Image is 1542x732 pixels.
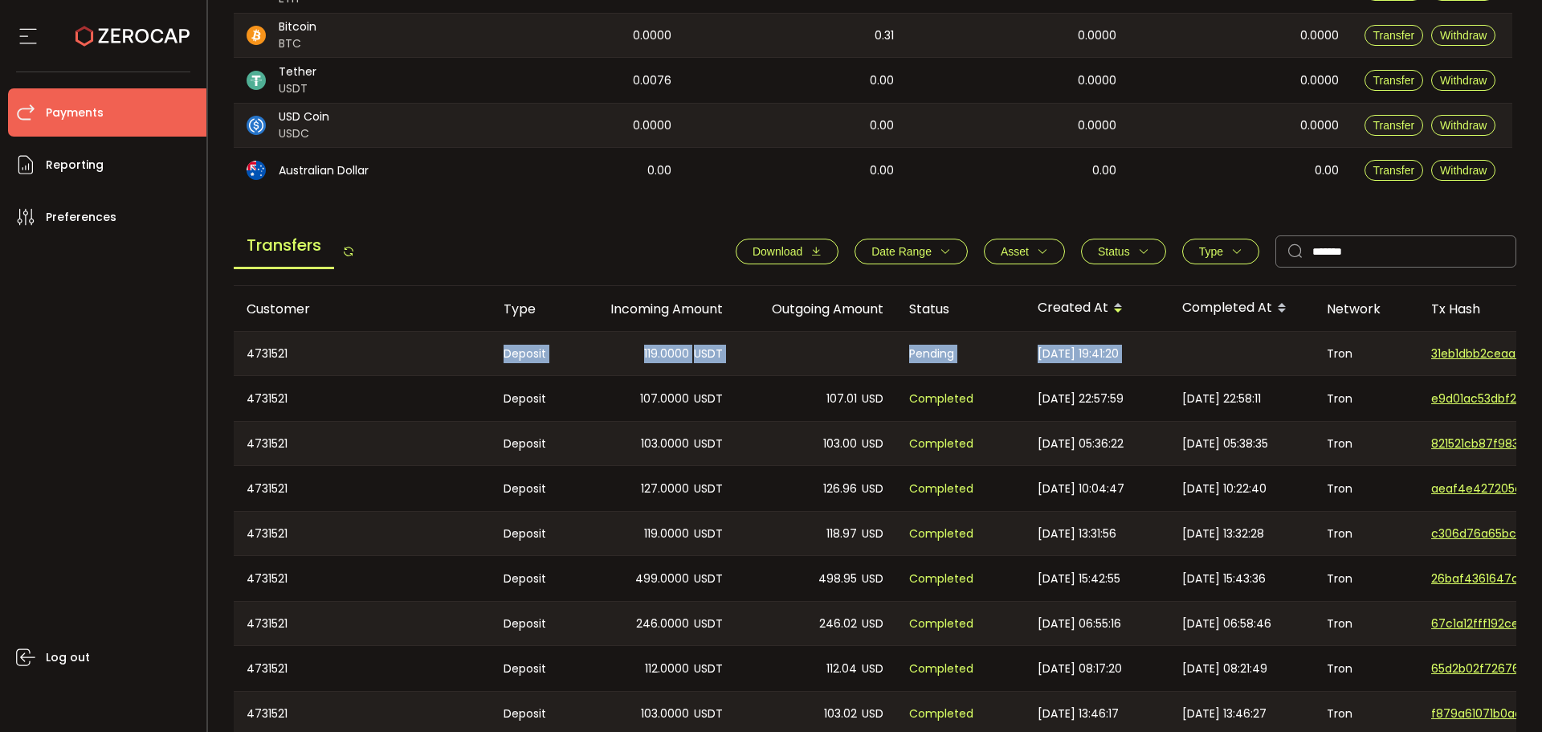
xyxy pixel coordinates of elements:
[862,480,883,498] span: USD
[1440,29,1487,42] span: Withdraw
[694,435,723,453] span: USDT
[1431,115,1495,136] button: Withdraw
[234,512,491,555] div: 4731521
[1078,72,1116,90] span: 0.0000
[862,660,883,678] span: USD
[1314,376,1418,421] div: Tron
[46,646,90,669] span: Log out
[1081,239,1166,264] button: Status
[1314,300,1418,318] div: Network
[870,162,894,180] span: 0.00
[1182,390,1261,408] span: [DATE] 22:58:11
[279,108,329,125] span: USD Coin
[1373,164,1415,177] span: Transfer
[694,480,723,498] span: USDT
[875,27,894,45] span: 0.31
[1365,25,1424,46] button: Transfer
[1092,162,1116,180] span: 0.00
[871,245,932,258] span: Date Range
[1314,422,1418,465] div: Tron
[1038,705,1119,723] span: [DATE] 13:46:17
[862,390,883,408] span: USD
[1182,615,1271,633] span: [DATE] 06:58:46
[491,466,575,511] div: Deposit
[1078,117,1116,135] span: 0.0000
[641,435,689,453] span: 103.0000
[234,466,491,511] div: 4731521
[1038,570,1120,588] span: [DATE] 15:42:55
[491,512,575,555] div: Deposit
[635,570,689,588] span: 499.0000
[491,300,575,318] div: Type
[694,525,723,543] span: USDT
[736,300,896,318] div: Outgoing Amount
[753,245,802,258] span: Download
[1300,117,1339,135] span: 0.0000
[1314,332,1418,375] div: Tron
[46,101,104,125] span: Payments
[575,300,736,318] div: Incoming Amount
[909,480,973,498] span: Completed
[736,239,838,264] button: Download
[644,525,689,543] span: 119.0000
[1373,29,1415,42] span: Transfer
[1182,480,1267,498] span: [DATE] 10:22:40
[862,525,883,543] span: USD
[1431,70,1495,91] button: Withdraw
[1373,119,1415,132] span: Transfer
[247,116,266,135] img: usdc_portfolio.svg
[823,480,857,498] span: 126.96
[909,390,973,408] span: Completed
[984,239,1065,264] button: Asset
[819,615,857,633] span: 246.02
[909,570,973,588] span: Completed
[909,615,973,633] span: Completed
[862,570,883,588] span: USD
[1300,72,1339,90] span: 0.0000
[1038,345,1119,363] span: [DATE] 19:41:20
[694,705,723,723] span: USDT
[234,422,491,465] div: 4731521
[1025,295,1169,322] div: Created At
[234,332,491,375] div: 4731521
[279,18,316,35] span: Bitcoin
[1355,558,1542,732] iframe: Chat Widget
[870,117,894,135] span: 0.00
[491,556,575,601] div: Deposit
[279,63,316,80] span: Tether
[279,125,329,142] span: USDC
[644,345,689,363] span: 119.0000
[909,525,973,543] span: Completed
[491,376,575,421] div: Deposit
[1182,525,1264,543] span: [DATE] 13:32:28
[1440,119,1487,132] span: Withdraw
[1314,556,1418,601] div: Tron
[234,376,491,421] div: 4731521
[823,435,857,453] span: 103.00
[862,435,883,453] span: USD
[862,705,883,723] span: USD
[46,206,116,229] span: Preferences
[694,345,723,363] span: USDT
[1038,435,1124,453] span: [DATE] 05:36:22
[491,332,575,375] div: Deposit
[641,480,689,498] span: 127.0000
[633,72,671,90] span: 0.0076
[694,390,723,408] span: USDT
[46,153,104,177] span: Reporting
[855,239,968,264] button: Date Range
[909,705,973,723] span: Completed
[1038,480,1124,498] span: [DATE] 10:04:47
[1182,239,1259,264] button: Type
[491,422,575,465] div: Deposit
[1314,512,1418,555] div: Tron
[1314,466,1418,511] div: Tron
[247,71,266,90] img: usdt_portfolio.svg
[1001,245,1029,258] span: Asset
[633,27,671,45] span: 0.0000
[234,300,491,318] div: Customer
[1431,25,1495,46] button: Withdraw
[1182,435,1268,453] span: [DATE] 05:38:35
[1314,602,1418,645] div: Tron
